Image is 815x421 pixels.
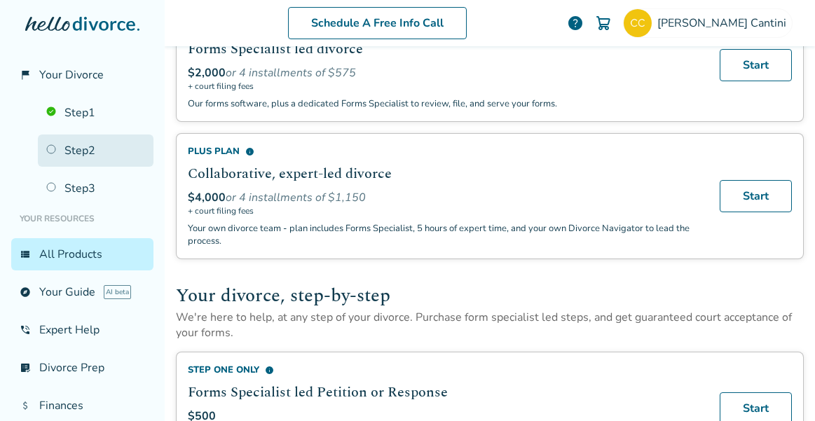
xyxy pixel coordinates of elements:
div: Step One Only [188,364,703,376]
p: Your own divorce team - plan includes Forms Specialist, 5 hours of expert time, and your own Divo... [188,222,703,247]
span: + court filing fees [188,205,703,216]
span: AI beta [104,285,131,299]
a: help [567,15,584,32]
div: or 4 installments of $575 [188,65,703,81]
p: We're here to help, at any step of your divorce. Purchase form specialist led steps, and get guar... [176,310,804,340]
span: + court filing fees [188,81,703,92]
span: $2,000 [188,65,226,81]
img: Cart [595,15,612,32]
a: Step3 [38,172,153,205]
a: flag_2Your Divorce [11,59,153,91]
img: cantinicheryl@gmail.com [624,9,652,37]
a: exploreYour GuideAI beta [11,276,153,308]
span: flag_2 [20,69,31,81]
span: explore [20,287,31,298]
a: Step1 [38,97,153,129]
span: list_alt_check [20,362,31,373]
span: $4,000 [188,190,226,205]
span: Your Divorce [39,67,104,83]
a: Step2 [38,134,153,167]
a: Schedule A Free Info Call [288,7,467,39]
div: Plus Plan [188,145,703,158]
a: list_alt_checkDivorce Prep [11,352,153,384]
a: Start [720,180,792,212]
h2: Forms Specialist led Petition or Response [188,382,703,403]
span: attach_money [20,400,31,411]
a: view_listAll Products [11,238,153,270]
div: or 4 installments of $1,150 [188,190,703,205]
li: Your Resources [11,205,153,233]
span: phone_in_talk [20,324,31,336]
h2: Collaborative, expert-led divorce [188,163,703,184]
p: Our forms software, plus a dedicated Forms Specialist to review, file, and serve your forms. [188,97,703,110]
iframe: Chat Widget [745,354,815,421]
span: [PERSON_NAME] Cantini [657,15,792,31]
a: Start [720,49,792,81]
span: info [245,147,254,156]
span: view_list [20,249,31,260]
h2: Your divorce, step-by-step [176,282,804,310]
span: info [265,366,274,375]
a: phone_in_talkExpert Help [11,314,153,346]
